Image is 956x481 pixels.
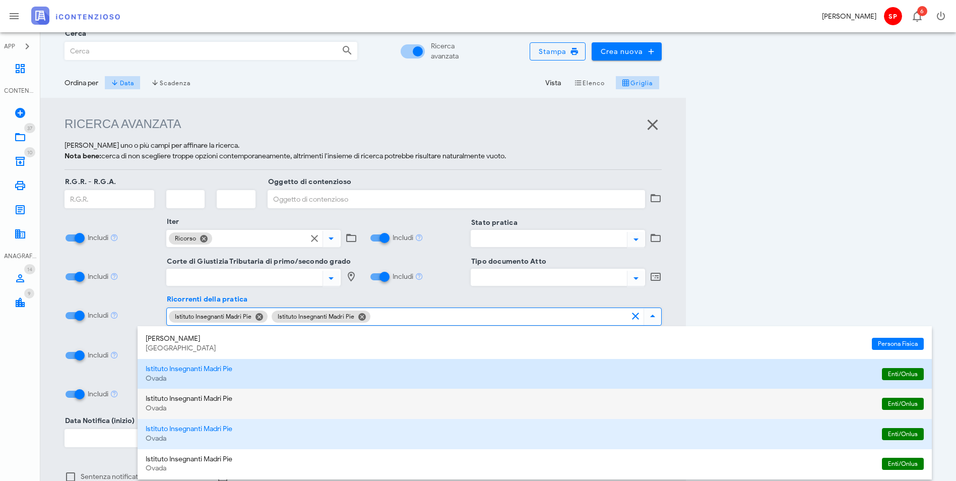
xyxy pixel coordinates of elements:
div: CONTENZIOSO [4,86,36,95]
button: Data [104,76,141,90]
div: [PERSON_NAME] [822,11,876,22]
span: Griglia [622,79,653,87]
button: Scadenza [145,76,198,90]
div: Istituto Insegnanti Madri Pie [146,425,874,434]
h1: Ricerca avanzata [65,116,662,132]
span: 37 [27,125,32,132]
p: [PERSON_NAME] uno o più campi per affinare la ricerca. cerca di non scegliere troppe opzioni cont... [65,140,662,161]
div: ANAGRAFICA [4,252,36,261]
label: Includi [88,389,108,399]
span: Enti/Onlus [888,368,918,380]
button: clear icon [629,310,642,322]
button: Chiudi [199,234,208,243]
label: Includi [88,272,108,282]
button: SP [880,4,905,28]
label: Tipo documento Atto [468,257,546,267]
button: Stampa [530,42,586,61]
span: Distintivo [24,147,35,157]
div: Ricerca avanzata [431,41,459,62]
label: Cerca [62,29,86,39]
label: Includi [88,233,108,243]
label: Iter [164,217,179,227]
label: Oggetto di contenzioso [265,177,352,187]
span: 9 [28,290,31,297]
span: Istituto Insegnanti Madri Pie [278,311,364,323]
div: Ovada [146,404,874,413]
input: Cerca [65,42,334,59]
button: Chiudi [254,312,264,321]
strong: Nota bene: [65,152,101,160]
img: logo-text-2x.png [31,7,120,25]
span: Crea nuova [600,47,654,56]
div: Istituto Insegnanti Madri Pie [146,395,874,403]
span: Istituto Insegnanti Madri Pie [175,311,262,323]
div: Ovada [146,464,874,473]
span: Elenco [574,79,605,87]
span: Ricorso [175,232,206,245]
span: Distintivo [917,6,927,16]
div: [PERSON_NAME] [146,335,864,343]
label: Includi [393,233,413,243]
span: Persona Fisica [878,338,918,350]
label: Includi [88,311,108,321]
button: Crea nuova [592,42,662,61]
span: Enti/Onlus [888,458,918,470]
input: Seleziona uno o più elementi... [372,308,628,325]
div: Istituto Insegnanti Madri Pie [146,455,874,464]
input: Oggetto di contenzioso [268,191,645,208]
input: R.G.R. [65,191,154,208]
div: Ordina per [65,78,98,88]
div: Ovada [146,375,874,383]
button: Elenco [567,76,611,90]
div: [GEOGRAPHIC_DATA] [146,344,864,353]
label: R.G.R. - R.G.A. [62,177,116,187]
button: Distintivo [905,4,929,28]
span: SP [884,7,902,25]
span: Enti/Onlus [888,398,918,410]
label: Stato pratica [468,218,518,228]
button: clear icon [308,232,321,245]
span: Distintivo [24,123,35,133]
label: Ricorrenti della pratica [164,294,248,305]
button: Griglia [616,76,660,90]
span: 14 [27,266,32,273]
span: Distintivo [24,264,35,274]
span: Scadenza [151,79,191,87]
label: Includi [393,272,413,282]
label: Includi [88,350,108,360]
span: Distintivo [24,288,34,298]
span: Stampa [538,47,578,56]
div: Istituto Insegnanti Madri Pie [146,365,874,374]
span: Enti/Onlus [888,428,918,440]
label: Corte di Giustizia Tributaria di primo/secondo grado [164,257,351,267]
span: 10 [27,149,32,156]
span: Data [111,79,134,87]
div: Ovada [146,435,874,443]
button: Chiudi [357,312,366,321]
div: Vista [545,78,561,88]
